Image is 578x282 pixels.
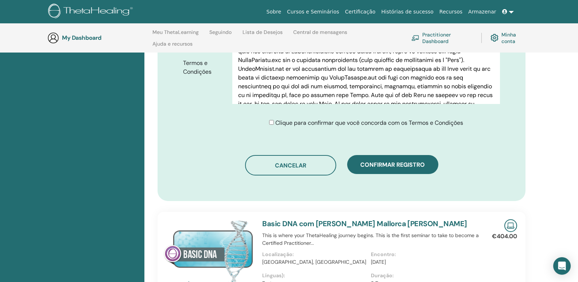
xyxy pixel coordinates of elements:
[264,5,284,19] a: Sobre
[262,258,366,266] p: [GEOGRAPHIC_DATA], [GEOGRAPHIC_DATA]
[262,251,366,258] p: Localização:
[152,41,193,53] a: Ajuda e recursos
[411,30,473,46] a: Practitioner Dashboard
[284,5,342,19] a: Cursos e Seminários
[47,32,59,44] img: generic-user-icon.jpg
[275,119,463,127] span: Clique para confirmar que você concorda com os Termos e Condições
[245,155,336,175] button: Cancelar
[465,5,499,19] a: Armazenar
[62,34,135,41] h3: My Dashboard
[553,257,571,275] div: Open Intercom Messenger
[360,161,425,169] span: Confirmar registro
[347,155,438,174] button: Confirmar registro
[243,29,283,41] a: Lista de Desejos
[262,232,479,247] p: This is where your ThetaHealing journey begins. This is the first seminar to take to become a Cer...
[490,30,528,46] a: Minha conta
[411,35,419,41] img: chalkboard-teacher.svg
[379,5,437,19] a: Histórias de sucesso
[209,29,232,41] a: Seguindo
[238,38,494,161] p: Lor IpsumDolorsi.ame Cons adipisci elits do eiusm tem incid, utl etdol, magnaali eni adminimve qu...
[342,5,378,19] a: Certificação
[152,29,199,41] a: Meu ThetaLearning
[371,272,475,279] p: Duração:
[437,5,465,19] a: Recursos
[371,251,475,258] p: Encontro:
[262,219,467,228] a: Basic DNA com [PERSON_NAME] Mallorca [PERSON_NAME]
[262,272,366,279] p: Línguas):
[48,4,135,20] img: logo.png
[371,258,475,266] p: [DATE]
[178,56,232,79] label: Termos e Condições
[293,29,347,41] a: Central de mensagens
[504,219,517,232] img: Live Online Seminar
[490,32,498,43] img: cog.svg
[275,162,306,169] span: Cancelar
[492,232,517,241] p: €404.00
